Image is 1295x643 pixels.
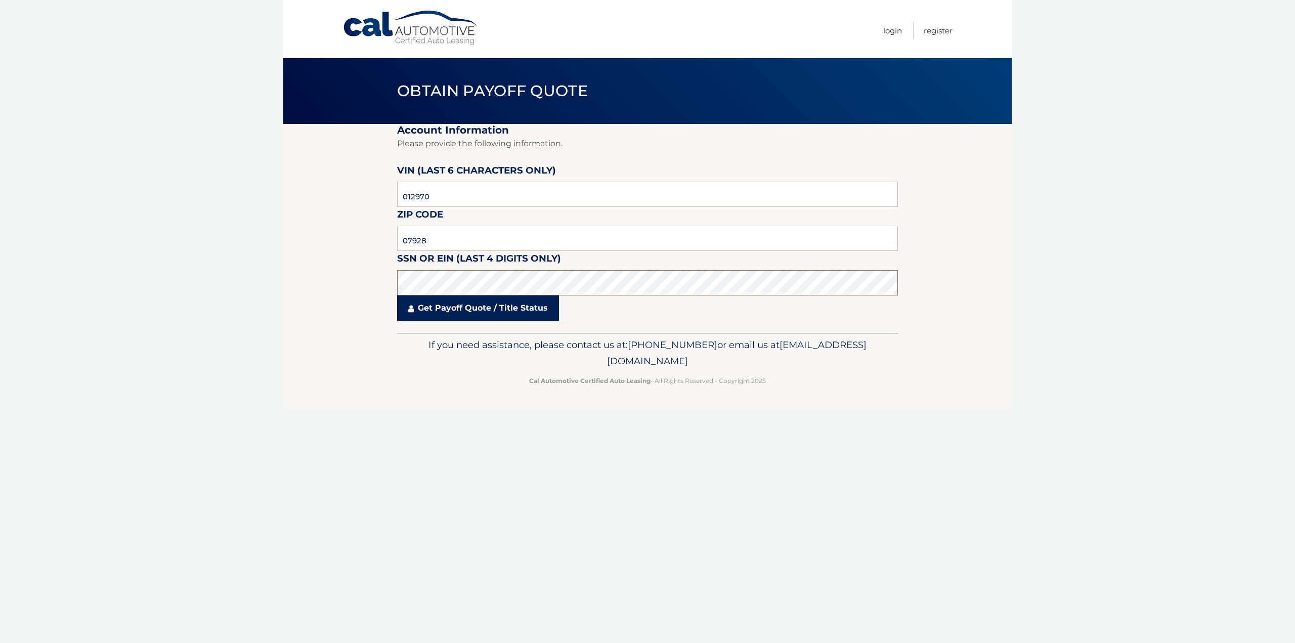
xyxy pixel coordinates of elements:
[924,22,953,39] a: Register
[397,124,898,137] h2: Account Information
[397,137,898,151] p: Please provide the following information.
[628,339,717,351] span: [PHONE_NUMBER]
[404,337,891,369] p: If you need assistance, please contact us at: or email us at
[397,163,556,182] label: VIN (last 6 characters only)
[529,377,651,384] strong: Cal Automotive Certified Auto Leasing
[883,22,902,39] a: Login
[397,295,559,321] a: Get Payoff Quote / Title Status
[404,375,891,386] p: - All Rights Reserved - Copyright 2025
[397,81,588,100] span: Obtain Payoff Quote
[397,251,561,270] label: SSN or EIN (last 4 digits only)
[342,10,479,46] a: Cal Automotive
[397,207,443,226] label: Zip Code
